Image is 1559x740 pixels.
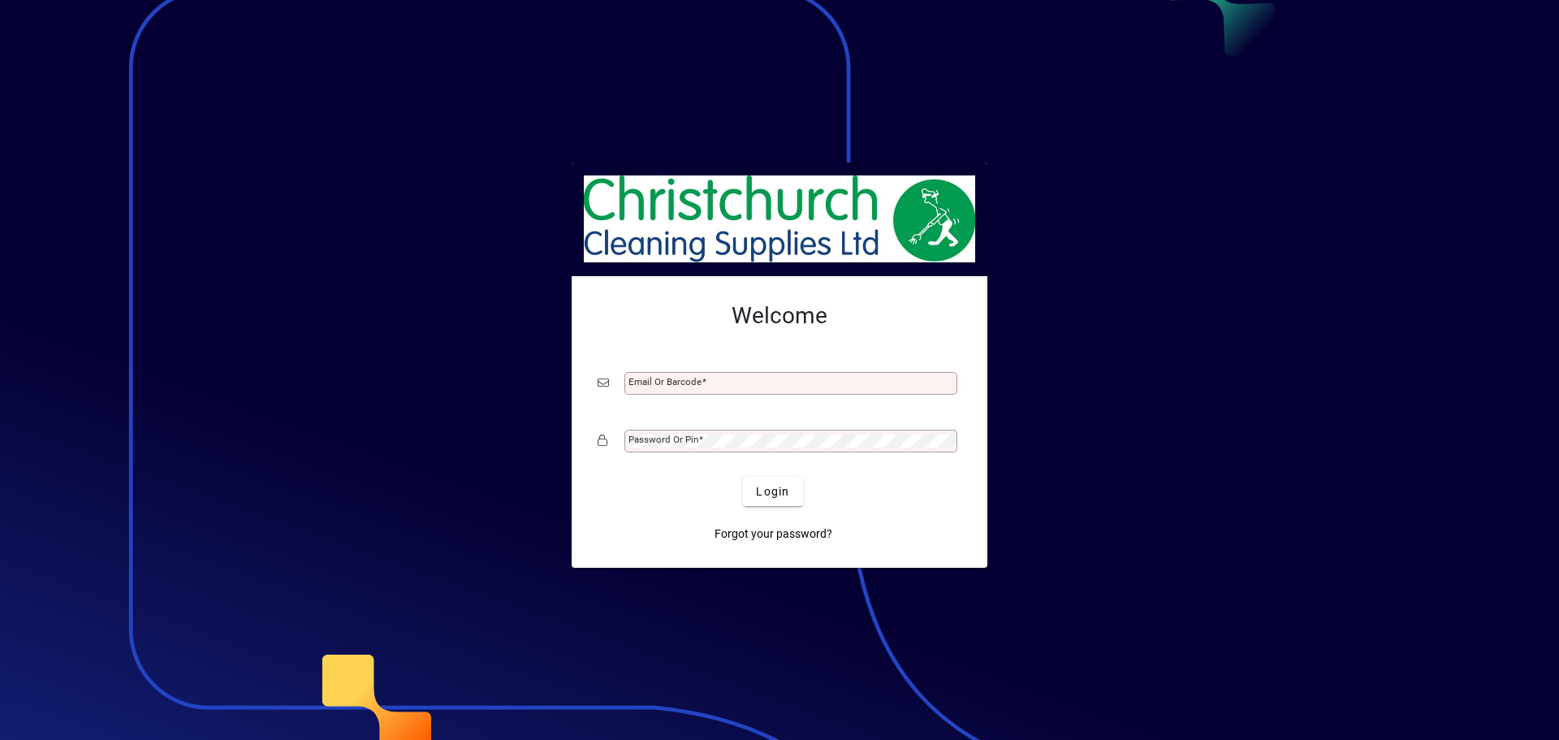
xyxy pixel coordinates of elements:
[628,434,698,445] mat-label: Password or Pin
[743,477,802,506] button: Login
[708,519,839,548] a: Forgot your password?
[715,526,832,543] span: Forgot your password?
[756,483,789,500] span: Login
[598,302,961,330] h2: Welcome
[628,376,702,387] mat-label: Email or Barcode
